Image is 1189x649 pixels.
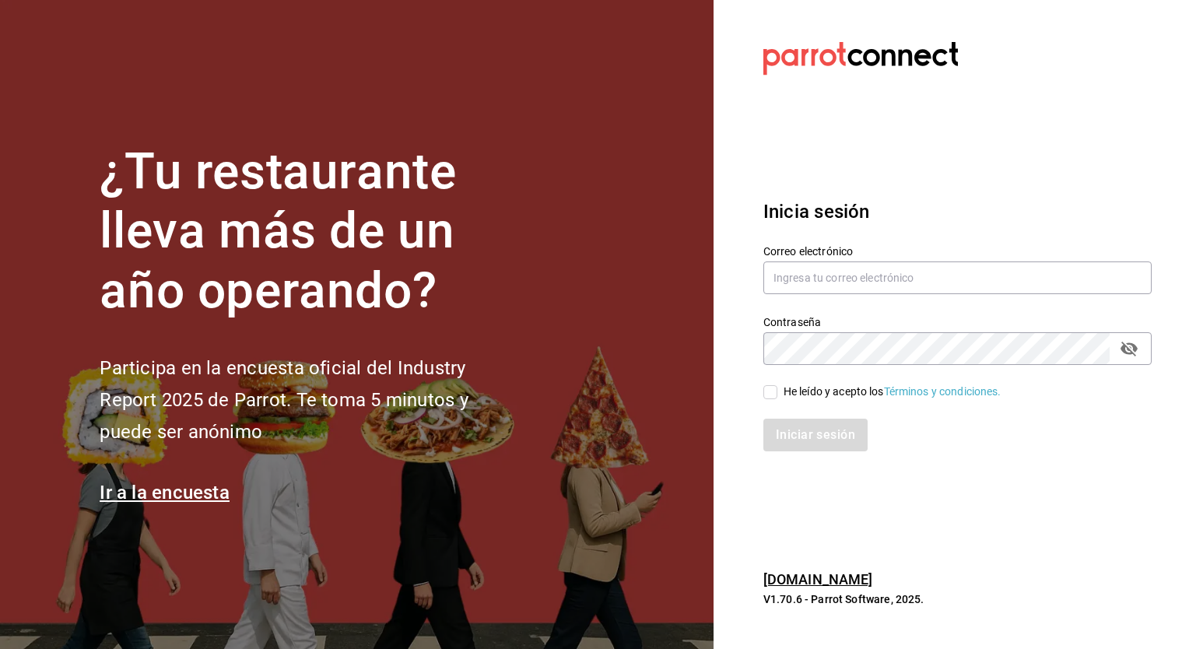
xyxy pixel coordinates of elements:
label: Contraseña [763,316,1152,327]
h1: ¿Tu restaurante lleva más de un año operando? [100,142,520,321]
a: Términos y condiciones. [884,385,1001,398]
h3: Inicia sesión [763,198,1152,226]
p: V1.70.6 - Parrot Software, 2025. [763,591,1152,607]
label: Correo electrónico [763,245,1152,256]
input: Ingresa tu correo electrónico [763,261,1152,294]
a: Ir a la encuesta [100,482,230,503]
h2: Participa en la encuesta oficial del Industry Report 2025 de Parrot. Te toma 5 minutos y puede se... [100,353,520,447]
a: [DOMAIN_NAME] [763,571,873,588]
div: He leído y acepto los [784,384,1001,400]
button: passwordField [1116,335,1142,362]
